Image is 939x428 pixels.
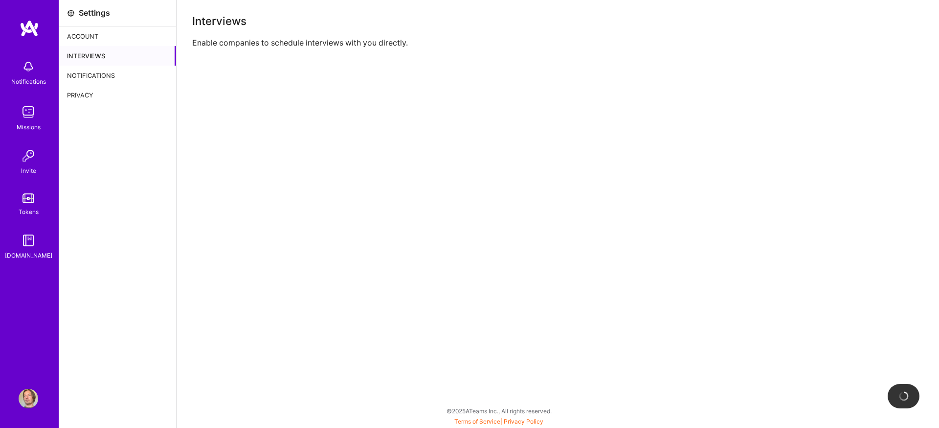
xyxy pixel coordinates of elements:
img: Invite [19,146,38,166]
img: guide book [19,231,38,250]
img: tokens [22,193,34,203]
div: Enable companies to schedule interviews with you directly. [192,38,923,48]
div: Invite [21,166,36,176]
div: Interviews [59,46,176,66]
a: Terms of Service [454,418,500,425]
div: Missions [17,122,41,132]
a: Privacy Policy [504,418,543,425]
div: Notifications [59,66,176,85]
div: [DOMAIN_NAME] [5,250,52,261]
div: Tokens [19,207,39,217]
img: User Avatar [19,389,38,408]
div: Interviews [192,16,923,26]
img: logo [20,20,39,37]
div: Privacy [59,85,176,105]
div: Notifications [11,76,46,87]
img: loading [899,391,909,401]
i: icon Settings [67,9,75,17]
img: bell [19,57,38,76]
span: | [454,418,543,425]
div: Settings [79,8,110,18]
div: © 2025 ATeams Inc., All rights reserved. [59,399,939,423]
div: Account [59,26,176,46]
img: teamwork [19,102,38,122]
